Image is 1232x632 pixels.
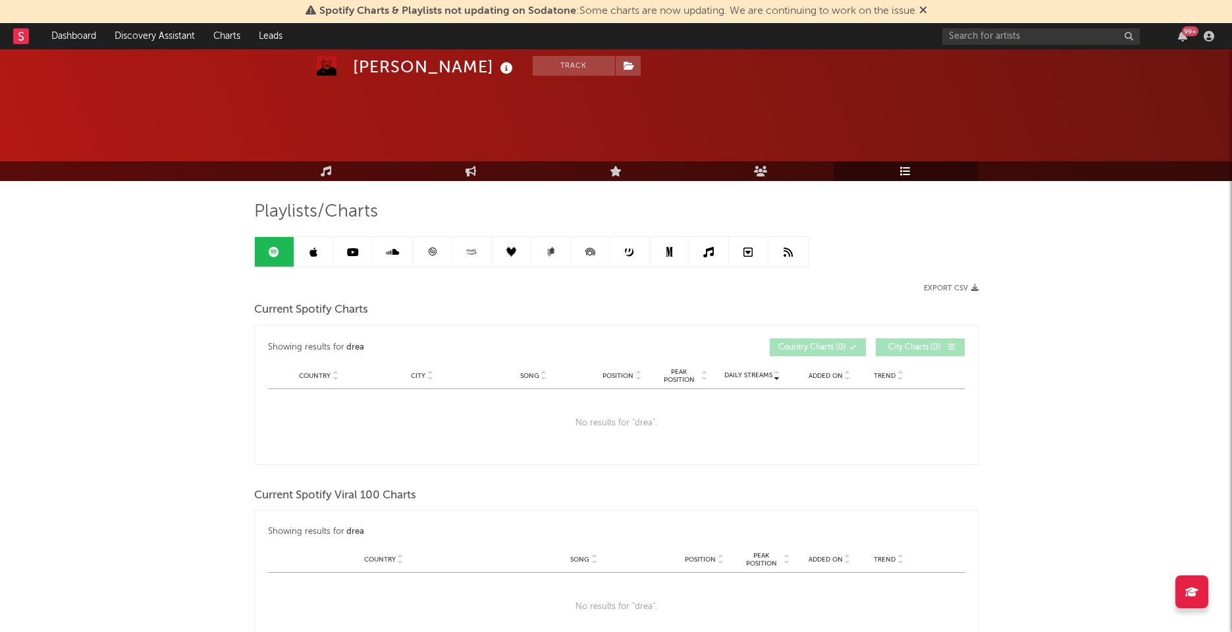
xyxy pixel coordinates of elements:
a: Leads [250,23,292,49]
button: Track [533,56,615,76]
span: Country Charts ( 0 ) [778,344,846,352]
span: Dismiss [919,6,927,16]
span: Country [364,556,396,564]
div: drea [346,524,364,540]
span: Current Spotify Viral 100 Charts [254,488,416,504]
span: Added On [809,372,843,380]
span: Spotify Charts & Playlists not updating on Sodatone [319,6,576,16]
span: Song [520,372,539,380]
span: Song [570,556,589,564]
span: Position [685,556,716,564]
button: City Charts(0) [876,338,965,356]
a: Dashboard [42,23,105,49]
span: City [411,372,425,380]
div: [PERSON_NAME] [353,56,516,78]
div: Showing results for [268,338,616,356]
input: Search for artists [942,28,1140,45]
button: 99+ [1178,31,1187,41]
span: Trend [874,556,896,564]
span: Peak Position [658,368,700,384]
button: Export CSV [924,284,978,292]
span: Trend [874,372,896,380]
div: Showing results for [268,524,616,540]
span: Peak Position [741,552,782,567]
span: City Charts ( 0 ) [884,344,945,352]
a: Discovery Assistant [105,23,204,49]
span: Added On [809,556,843,564]
span: Daily Streams [724,371,772,381]
button: Country Charts(0) [770,338,866,356]
a: Charts [204,23,250,49]
span: Position [603,372,633,380]
span: Current Spotify Charts [254,302,368,318]
span: : Some charts are now updating. We are continuing to work on the issue [319,6,915,16]
div: No results for " drea ". [268,389,965,458]
div: drea [346,340,364,355]
div: 99 + [1182,26,1198,36]
span: Country [299,372,331,380]
span: Playlists/Charts [254,204,378,220]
